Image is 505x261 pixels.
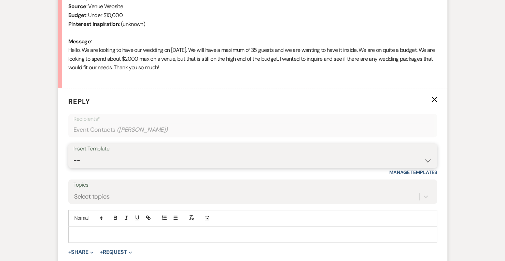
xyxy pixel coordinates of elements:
[68,20,119,28] b: Pinterest inspiration
[68,12,86,19] b: Budget
[68,38,91,45] b: Message
[68,249,71,255] span: +
[73,123,432,136] div: Event Contacts
[73,115,432,124] p: Recipients*
[74,192,110,201] div: Select topics
[68,249,94,255] button: Share
[100,249,132,255] button: Request
[73,144,432,154] div: Insert Template
[68,3,86,10] b: Source
[389,169,437,175] a: Manage Templates
[117,125,168,134] span: ( [PERSON_NAME] )
[100,249,103,255] span: +
[68,97,90,106] span: Reply
[73,180,432,190] label: Topics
